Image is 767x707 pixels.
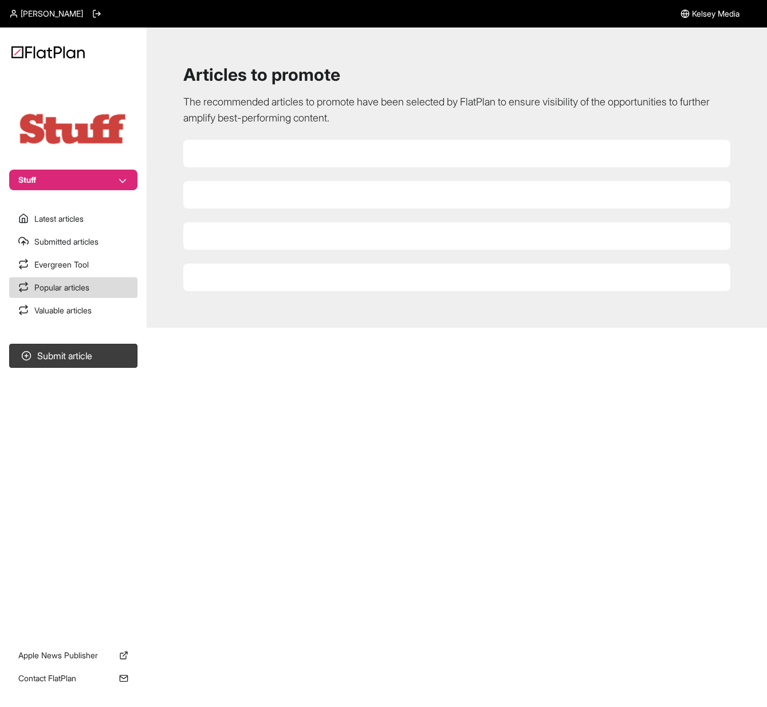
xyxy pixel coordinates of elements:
img: Publication Logo [16,111,131,147]
button: Submit article [9,344,137,368]
a: Valuable articles [9,300,137,321]
a: Popular articles [9,277,137,298]
h1: Articles to promote [183,64,730,85]
a: Evergreen Tool [9,254,137,275]
a: Apple News Publisher [9,645,137,666]
button: Stuff [9,170,137,190]
img: Logo [11,46,85,58]
a: Latest articles [9,209,137,229]
a: Contact FlatPlan [9,668,137,689]
span: Kelsey Media [692,8,740,19]
a: Submitted articles [9,231,137,252]
p: The recommended articles to promote have been selected by FlatPlan to ensure visibility of the op... [183,94,730,126]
